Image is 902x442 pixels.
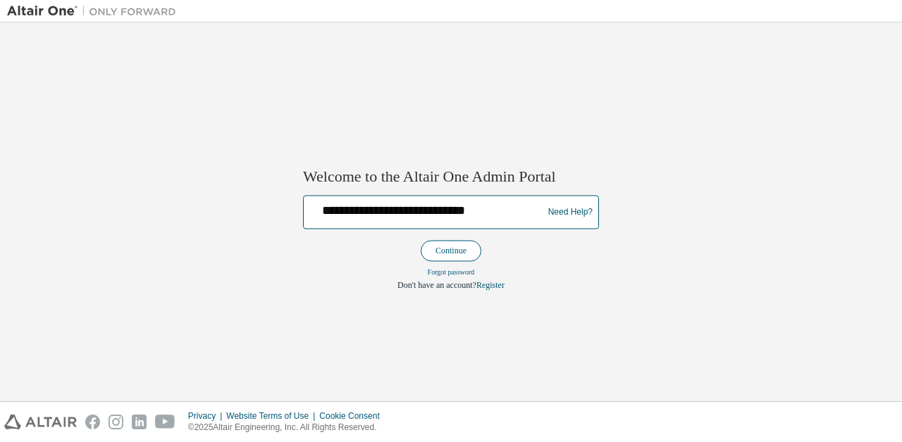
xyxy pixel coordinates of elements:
[548,212,593,213] a: Need Help?
[155,415,175,429] img: youtube.svg
[132,415,147,429] img: linkedin.svg
[476,281,505,291] a: Register
[421,241,481,262] button: Continue
[7,4,183,18] img: Altair One
[85,415,100,429] img: facebook.svg
[4,415,77,429] img: altair_logo.svg
[109,415,123,429] img: instagram.svg
[303,167,599,187] h2: Welcome to the Altair One Admin Portal
[188,422,388,434] p: © 2025 Altair Engineering, Inc. All Rights Reserved.
[226,410,319,422] div: Website Terms of Use
[319,410,388,422] div: Cookie Consent
[188,410,226,422] div: Privacy
[428,269,475,277] a: Forgot password
[397,281,476,291] span: Don't have an account?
